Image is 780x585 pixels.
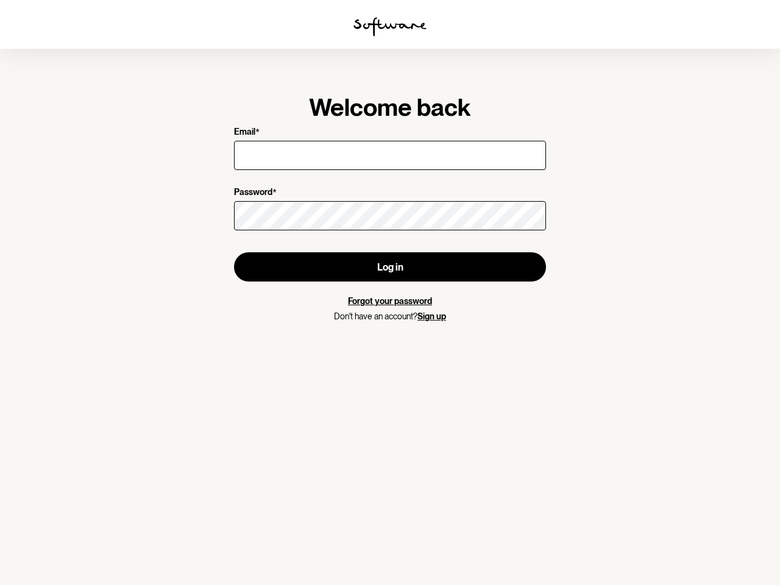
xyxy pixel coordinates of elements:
h1: Welcome back [234,93,546,122]
p: Don't have an account? [234,311,546,322]
img: software logo [353,17,427,37]
button: Log in [234,252,546,282]
p: Email [234,127,255,138]
a: Forgot your password [348,296,432,306]
a: Sign up [417,311,446,321]
p: Password [234,187,272,199]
